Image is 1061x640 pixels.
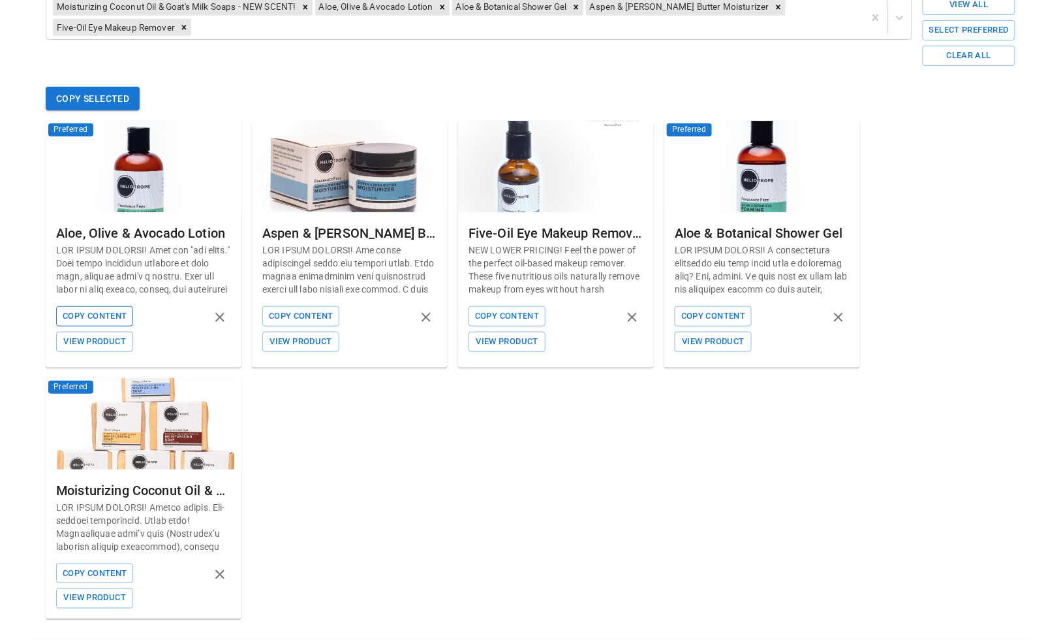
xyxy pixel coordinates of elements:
[209,306,231,328] button: remove product
[923,46,1015,66] button: Clear All
[469,244,643,296] p: NEW LOWER PRICING! Feel the power of the perfect oil-based makeup remover. These five nutritious ...
[56,223,231,244] div: Aloe, Olive & Avocado Lotion
[415,306,437,328] button: remove product
[53,19,177,36] div: Five-Oil Eye Makeup Remover
[664,121,860,212] img: Aloe & Botanical Shower Gel
[48,123,93,136] span: Preferred
[262,223,437,244] div: Aspen & [PERSON_NAME] Butter Moisturizer
[667,123,712,136] span: Preferred
[262,306,339,327] button: Copy Content
[46,87,140,111] button: Copy Selected
[46,121,241,212] img: Aloe, Olive & Avocado Lotion
[56,564,133,584] button: Copy Content
[675,332,752,352] button: View Product
[56,244,231,296] p: LOR IPSUM DOLORSI! Amet con "adi elits." Doei tempo incididun utlabore et dolo magn, aliquae admi...
[177,19,191,36] div: Remove Five-Oil Eye Makeup Remover
[469,223,643,244] div: Five-Oil Eye Makeup Remover
[46,378,241,470] img: Moisturizing Coconut Oil & Goat's Milk Soaps - NEW SCENT!
[827,306,850,328] button: remove product
[56,332,133,352] button: View Product
[923,20,1015,40] button: Select Preferred
[675,306,752,327] button: Copy Content
[56,501,231,553] p: LOR IPSUM DOLORSI! Ametco adipis. Eli-seddoei temporincid. Utlab etdo! Magnaaliquae admi’v quis (...
[458,121,654,212] img: Five-Oil Eye Makeup Remover
[262,244,437,296] p: LOR IPSUM DOLORSI! Ame conse adipiscingel seddo eiu tempori utlab. Etdo magnaa enimadminim veni q...
[469,332,546,352] button: View Product
[675,244,850,296] p: LOR IPSUM DOLORSI! A consectetura elitseddo eiu temp incid utla e doloremag aliq? Eni, admini. Ve...
[209,564,231,586] button: remove product
[56,306,133,327] button: Copy Content
[675,223,850,244] div: Aloe & Botanical Shower Gel
[252,121,448,212] img: Aspen & Shea Butter Moisturizer
[262,332,339,352] button: View Product
[56,480,231,501] div: Moisturizing Coconut Oil & Goat's Milk Soaps - NEW SCENT!
[621,306,643,328] button: remove product
[56,588,133,609] button: View Product
[48,381,93,394] span: Preferred
[469,306,546,327] button: Copy Content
